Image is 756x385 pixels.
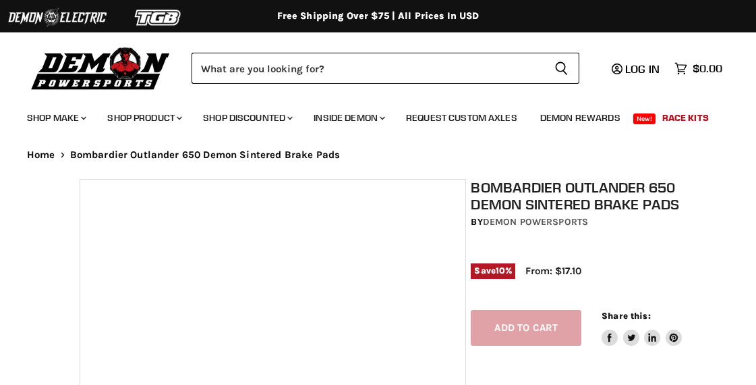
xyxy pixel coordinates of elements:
span: Log in [625,62,660,76]
a: Shop Make [17,104,94,132]
span: Share this: [602,311,650,321]
img: Demon Electric Logo 2 [7,5,108,30]
a: Log in [606,63,668,75]
button: Search [544,53,579,84]
img: TGB Logo 2 [108,5,209,30]
img: Demon Powersports [27,44,175,92]
a: Home [27,149,55,161]
span: 10 [496,265,505,276]
a: Request Custom Axles [396,104,527,132]
a: Demon Rewards [530,104,631,132]
span: Bombardier Outlander 650 Demon Sintered Brake Pads [70,149,341,161]
a: Race Kits [652,104,719,132]
form: Product [192,53,579,84]
input: Search [192,53,544,84]
a: Inside Demon [303,104,393,132]
a: $0.00 [668,59,729,78]
a: Demon Powersports [483,216,588,228]
h1: Bombardier Outlander 650 Demon Sintered Brake Pads [471,179,681,213]
span: $0.00 [693,62,722,75]
span: Save % [471,263,515,278]
span: New! [633,113,656,124]
aside: Share this: [602,310,682,346]
a: Shop Discounted [193,104,301,132]
a: Shop Product [97,104,190,132]
ul: Main menu [17,99,719,132]
div: by [471,215,681,230]
span: From: $17.10 [525,265,581,277]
